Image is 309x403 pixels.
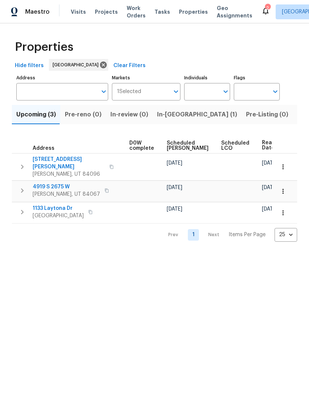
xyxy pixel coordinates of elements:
span: Hide filters [15,61,44,70]
span: 4919 S 2675 W [33,183,100,191]
button: Open [220,86,231,97]
span: [DATE] [167,185,182,190]
span: Visits [71,8,86,16]
div: 2 [265,4,270,12]
span: Properties [15,43,73,51]
label: Flags [234,76,280,80]
span: D0W complete [129,141,154,151]
span: Geo Assignments [217,4,252,19]
button: Open [99,86,109,97]
span: [PERSON_NAME], UT 84096 [33,171,105,178]
span: Pre-reno (0) [65,109,102,120]
span: In-review (0) [110,109,148,120]
span: Address [33,146,54,151]
div: 25 [275,225,297,244]
span: 1 Selected [117,89,141,95]
span: Upcoming (3) [16,109,56,120]
span: 1133 Laytona Dr [33,205,84,212]
span: [GEOGRAPHIC_DATA] [33,212,84,219]
div: [GEOGRAPHIC_DATA] [49,59,108,71]
span: Pre-Listing (0) [246,109,288,120]
span: [DATE] [167,161,182,166]
span: Projects [95,8,118,16]
span: [GEOGRAPHIC_DATA] [53,61,102,69]
button: Hide filters [12,59,47,73]
p: Items Per Page [229,231,266,238]
label: Markets [112,76,181,80]
span: Maestro [25,8,50,16]
label: Individuals [184,76,230,80]
button: Open [171,86,181,97]
span: Scheduled [PERSON_NAME] [167,141,209,151]
nav: Pagination Navigation [161,228,297,242]
button: Open [270,86,280,97]
span: [DATE] [167,207,182,212]
span: Work Orders [127,4,146,19]
span: Clear Filters [113,61,146,70]
span: In-[GEOGRAPHIC_DATA] (1) [157,109,237,120]
span: Properties [179,8,208,16]
span: [DATE] [262,207,278,212]
span: Scheduled LCO [221,141,249,151]
a: Goto page 1 [188,229,199,241]
span: Ready Date [262,140,278,151]
span: [DATE] [262,161,278,166]
label: Address [16,76,108,80]
button: Clear Filters [110,59,149,73]
span: [STREET_ADDRESS][PERSON_NAME] [33,156,105,171]
span: Tasks [154,9,170,14]
span: [DATE] [262,185,278,190]
span: [PERSON_NAME], UT 84067 [33,191,100,198]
